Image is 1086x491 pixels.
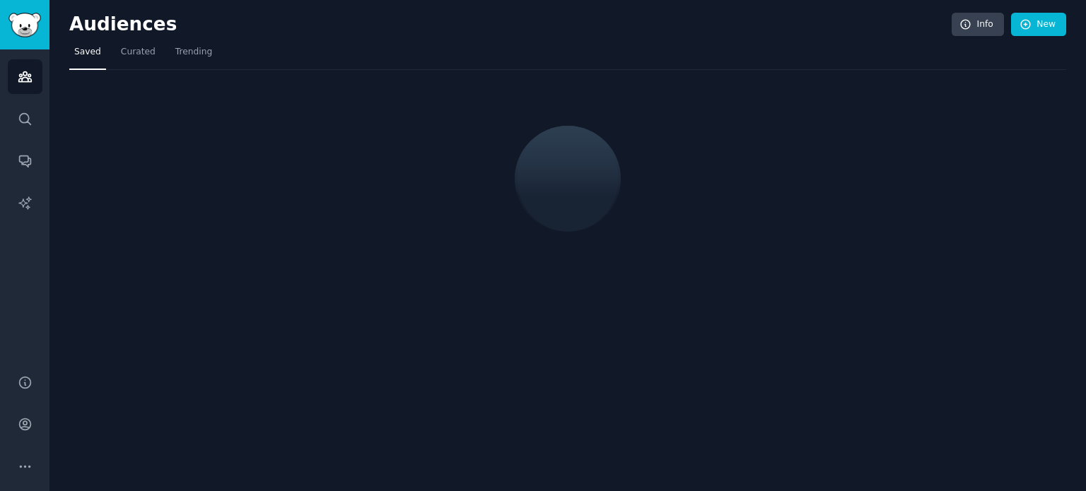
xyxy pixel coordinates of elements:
[74,46,101,59] span: Saved
[116,41,160,70] a: Curated
[170,41,217,70] a: Trending
[1011,13,1066,37] a: New
[8,13,41,37] img: GummySearch logo
[952,13,1004,37] a: Info
[175,46,212,59] span: Trending
[69,41,106,70] a: Saved
[69,13,952,36] h2: Audiences
[121,46,156,59] span: Curated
